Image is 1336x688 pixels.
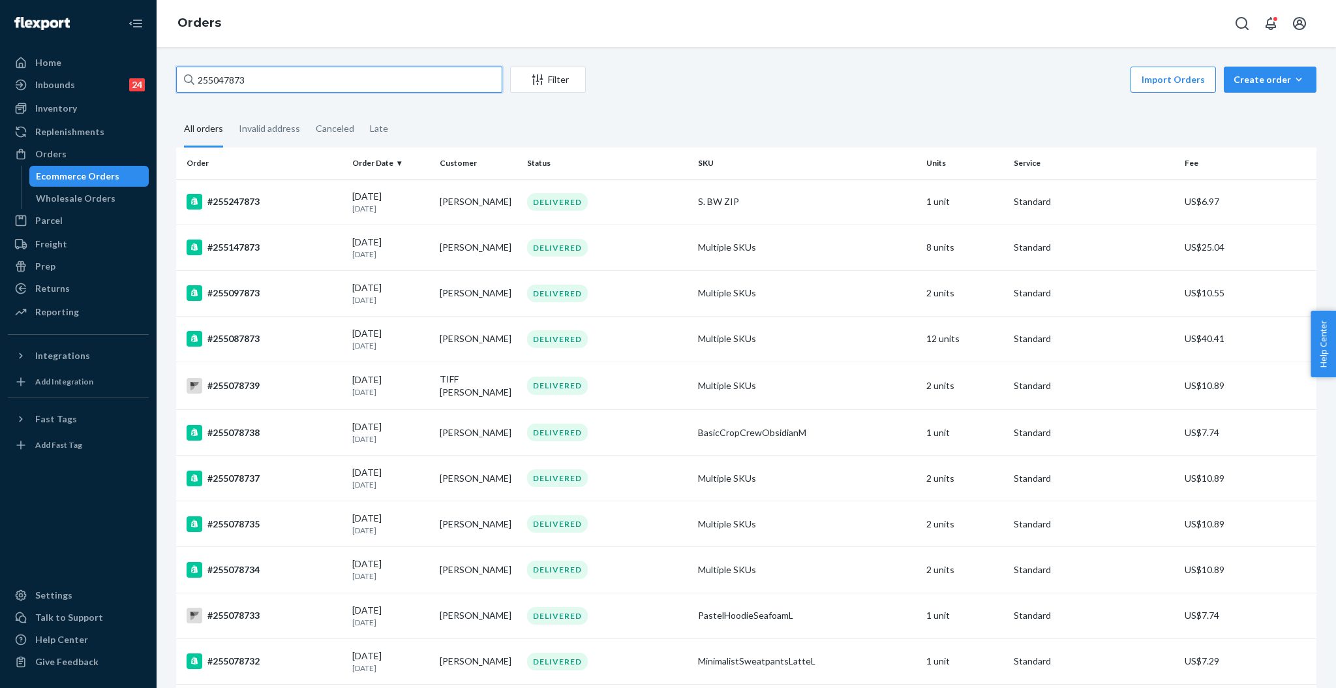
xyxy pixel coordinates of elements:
div: Inbounds [35,78,75,91]
th: Units [921,148,1009,179]
button: Import Orders [1131,67,1216,93]
button: Integrations [8,345,149,366]
ol: breadcrumbs [167,5,232,42]
td: Multiple SKUs [693,225,921,270]
div: Inventory [35,102,77,115]
p: Standard [1014,472,1174,485]
div: Add Integration [35,376,93,387]
p: Standard [1014,563,1174,576]
td: 2 units [921,547,1009,593]
p: [DATE] [352,479,429,490]
div: [DATE] [352,512,429,536]
a: Help Center [8,629,149,650]
a: Inventory [8,98,149,119]
div: DELIVERED [527,239,588,257]
a: Add Fast Tag [8,435,149,456]
button: Open notifications [1258,10,1284,37]
div: #255097873 [187,285,342,301]
div: DELIVERED [527,561,588,578]
div: [DATE] [352,557,429,582]
div: [DATE] [352,604,429,628]
div: S. BW ZIP [698,195,916,208]
a: Ecommerce Orders [29,166,149,187]
td: 1 unit [921,593,1009,638]
td: [PERSON_NAME] [434,179,522,225]
div: Late [370,112,388,146]
td: US$7.74 [1179,410,1316,456]
td: US$40.41 [1179,316,1316,362]
td: [PERSON_NAME] [434,638,522,684]
button: Fast Tags [8,409,149,430]
td: 12 units [921,316,1009,362]
div: [DATE] [352,420,429,445]
div: #255078735 [187,516,342,532]
div: [DATE] [352,327,429,351]
p: Standard [1014,426,1174,439]
td: 2 units [921,362,1009,410]
div: [DATE] [352,190,429,214]
p: [DATE] [352,340,429,351]
div: Talk to Support [35,611,103,624]
a: Talk to Support [8,607,149,628]
div: Reporting [35,305,79,319]
p: Standard [1014,287,1174,300]
div: Orders [35,148,67,161]
td: Multiple SKUs [693,362,921,410]
button: Open Search Box [1229,10,1255,37]
div: #255078732 [187,653,342,669]
div: DELIVERED [527,515,588,533]
div: PastelHoodieSeafoamL [698,609,916,622]
a: Returns [8,278,149,299]
div: Freight [35,238,67,251]
button: Give Feedback [8,651,149,672]
p: [DATE] [352,525,429,536]
div: [DATE] [352,466,429,490]
div: Filter [511,73,585,86]
td: [PERSON_NAME] [434,316,522,362]
td: [PERSON_NAME] [434,456,522,501]
td: US$25.04 [1179,225,1316,270]
div: DELIVERED [527,424,588,441]
div: [DATE] [352,373,429,398]
div: DELIVERED [527,193,588,211]
td: [PERSON_NAME] [434,593,522,638]
button: Open account menu [1286,10,1313,37]
div: Ecommerce Orders [36,170,119,183]
div: DELIVERED [527,469,588,487]
div: #255087873 [187,331,342,347]
div: DELIVERED [527,330,588,348]
div: #255078733 [187,608,342,623]
div: Invalid address [239,112,300,146]
div: #255078734 [187,562,342,578]
td: Multiple SKUs [693,501,921,547]
div: DELIVERED [527,285,588,302]
p: [DATE] [352,617,429,628]
div: Prep [35,260,55,273]
td: US$6.97 [1179,179,1316,225]
p: [DATE] [352,386,429,398]
div: Parcel [35,214,63,227]
td: [PERSON_NAME] [434,501,522,547]
td: US$7.74 [1179,593,1316,638]
td: [PERSON_NAME] [434,547,522,593]
td: [PERSON_NAME] [434,410,522,456]
th: Service [1009,148,1179,179]
p: [DATE] [352,294,429,305]
div: 24 [129,78,145,91]
a: Freight [8,234,149,255]
div: Fast Tags [35,413,77,426]
button: Help Center [1311,311,1336,377]
a: Reporting [8,302,149,322]
a: Orders [8,144,149,164]
div: Add Fast Tag [35,439,82,450]
p: [DATE] [352,249,429,260]
p: [DATE] [352,571,429,582]
td: 1 unit [921,410,1009,456]
div: Give Feedback [35,655,99,668]
div: #255078738 [187,425,342,441]
a: Parcel [8,210,149,231]
div: Customer [440,157,517,168]
td: Multiple SKUs [693,456,921,501]
div: Canceled [316,112,354,146]
div: DELIVERED [527,653,588,670]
